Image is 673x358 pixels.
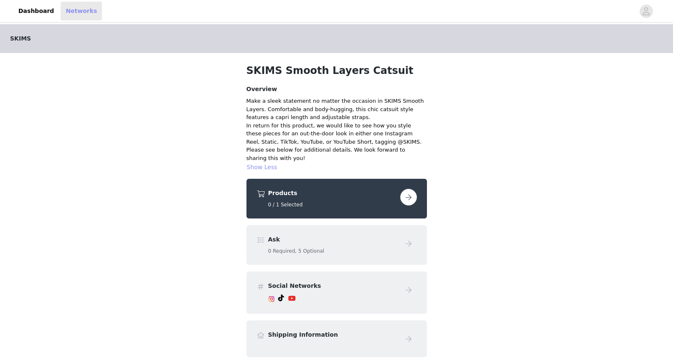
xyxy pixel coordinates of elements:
[268,189,397,198] h4: Products
[246,85,427,94] h4: Overview
[268,235,397,244] h4: Ask
[642,5,650,18] div: avatar
[246,122,427,146] p: In return for this product, we would like to see how you style these pieces for an out-the-door l...
[61,2,102,20] a: Networks
[246,320,427,357] div: Shipping Information
[246,63,427,78] h1: SKIMS Smooth Layers Catsuit
[246,272,427,314] div: Social Networks
[246,162,278,172] button: Show Less
[268,282,397,290] h4: Social Networks
[246,179,427,218] div: Products
[268,247,397,255] h5: 0 Required, 5 Optional
[268,296,275,302] img: Instagram Icon
[268,330,397,339] h4: Shipping Information
[246,97,427,122] div: Make a sleek statement no matter the occasion in SKIMS Smooth Layers. Comfortable and body-huggin...
[10,34,31,43] span: SKIMS
[246,146,427,162] p: Please see below for additional details. We look forward to sharing this with you!
[13,2,59,20] a: Dashboard
[268,201,397,208] h5: 0 / 1 Selected
[246,225,427,265] div: Ask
